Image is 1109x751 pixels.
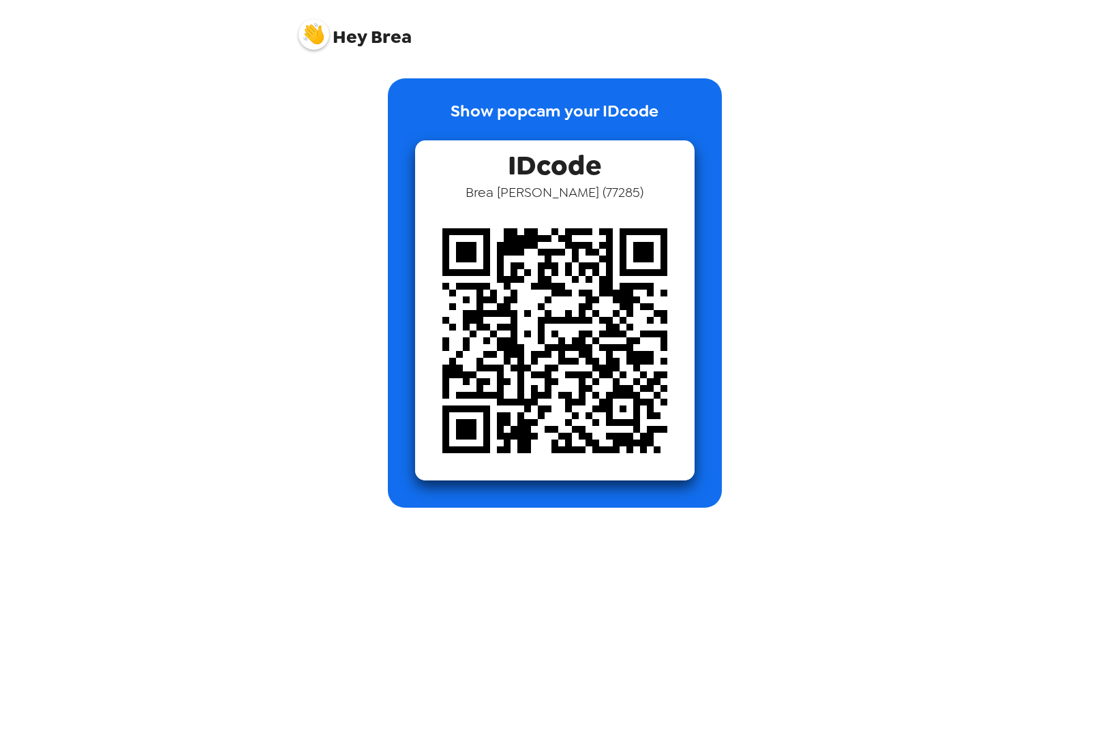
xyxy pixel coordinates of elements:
img: profile pic [299,19,329,50]
span: Brea [299,12,412,46]
p: Show popcam your IDcode [451,99,658,140]
span: Brea [PERSON_NAME] ( 77285 ) [466,183,643,201]
span: Hey [333,25,367,49]
img: qr code [415,201,695,480]
span: IDcode [508,140,601,183]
